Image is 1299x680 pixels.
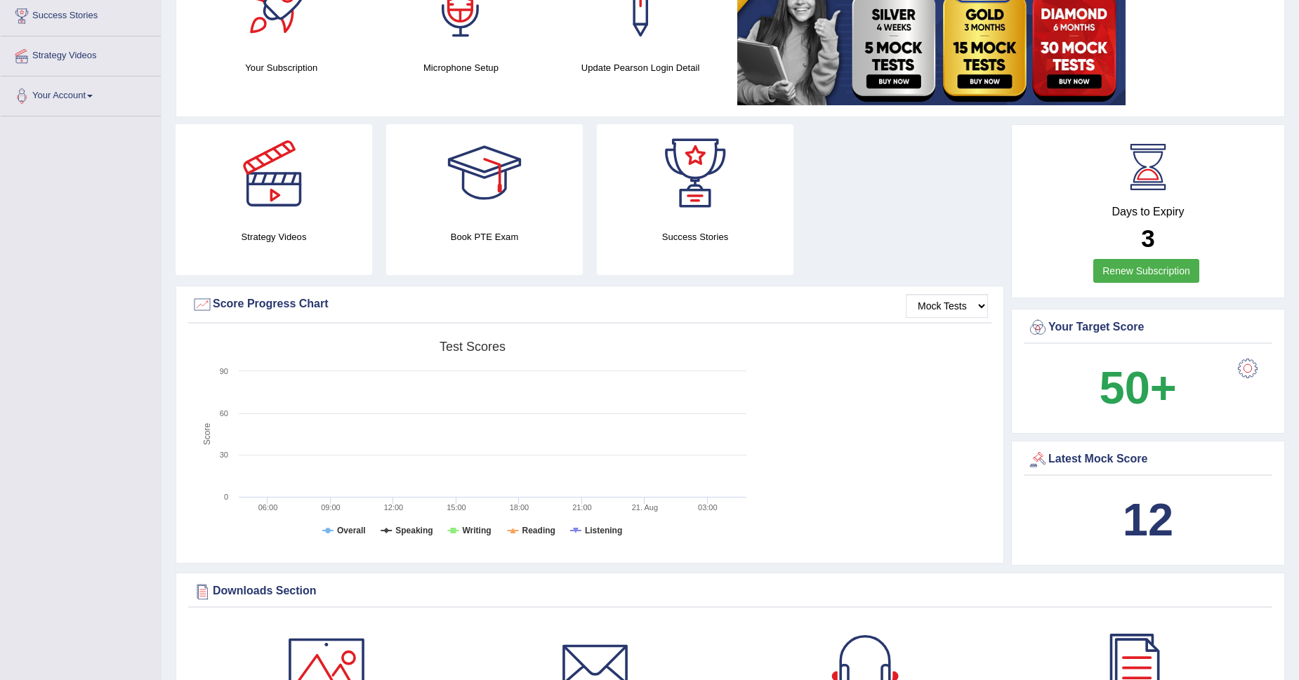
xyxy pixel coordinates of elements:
[1123,494,1173,545] b: 12
[597,229,793,244] h4: Success Stories
[384,503,404,512] text: 12:00
[176,229,372,244] h4: Strategy Videos
[1,36,161,72] a: Strategy Videos
[1,76,161,112] a: Your Account
[585,526,622,535] tspan: Listening
[378,60,544,75] h4: Microphone Setup
[572,503,592,512] text: 21:00
[1027,206,1269,218] h4: Days to Expiry
[202,423,212,446] tspan: Score
[220,451,228,459] text: 30
[1027,317,1269,338] div: Your Target Score
[220,367,228,375] text: 90
[440,340,506,354] tspan: Test scores
[1141,225,1154,252] b: 3
[192,581,1269,602] div: Downloads Section
[510,503,529,512] text: 18:00
[199,60,364,75] h4: Your Subscription
[258,503,278,512] text: 06:00
[224,493,228,501] text: 0
[386,229,583,244] h4: Book PTE Exam
[395,526,433,535] tspan: Speaking
[1100,362,1177,413] b: 50+
[447,503,466,512] text: 15:00
[632,503,658,512] tspan: 21. Aug
[321,503,341,512] text: 09:00
[220,409,228,418] text: 60
[1027,449,1269,470] div: Latest Mock Score
[192,294,988,315] div: Score Progress Chart
[558,60,723,75] h4: Update Pearson Login Detail
[1093,259,1199,283] a: Renew Subscription
[698,503,718,512] text: 03:00
[337,526,366,535] tspan: Overall
[462,526,491,535] tspan: Writing
[522,526,555,535] tspan: Reading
